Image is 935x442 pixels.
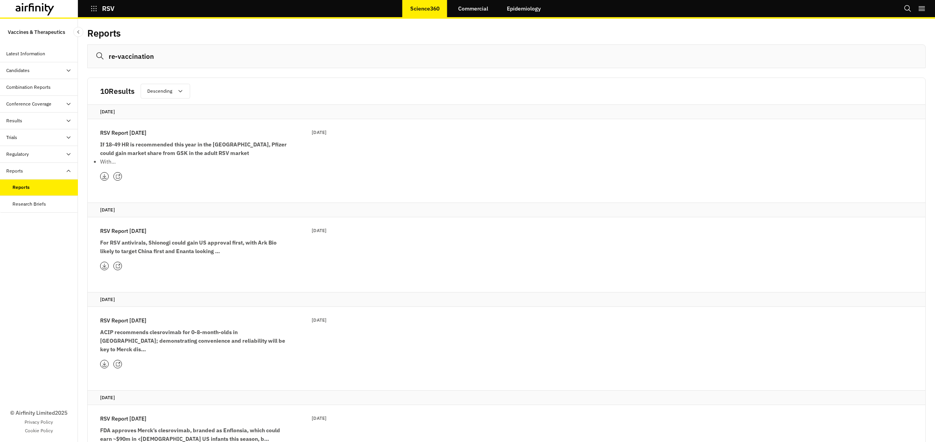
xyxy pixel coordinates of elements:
p: Science360 [410,5,439,12]
p: [DATE] [312,227,326,234]
p: RSV Report [DATE] [100,316,146,325]
div: Reports [6,167,23,174]
div: Research Briefs [12,201,46,208]
p: RSV Report [DATE] [100,227,146,235]
a: Cookie Policy [25,427,53,434]
div: Combination Reports [6,84,51,91]
strong: ACIP recommends clesrovimab for 0-8-month-olds in [GEOGRAPHIC_DATA]; demonstrating convenience an... [100,329,285,353]
p: Vaccines & Therapeutics [8,25,65,39]
button: RSV [90,2,115,15]
div: Regulatory [6,151,29,158]
h2: Reports [87,28,121,39]
div: Trials [6,134,17,141]
p: [DATE] [312,129,326,136]
p: RSV [102,5,115,12]
div: Latest Information [6,50,45,57]
div: Conference Coverage [6,100,51,107]
div: Results [6,117,22,124]
div: Candidates [6,67,30,74]
p: [DATE] [100,206,913,214]
input: What are you looking for? [87,44,926,68]
strong: If 18-49 HR is recommended this year in the [GEOGRAPHIC_DATA], Pfizer could gain market share fro... [100,141,287,157]
p: RSV Report [DATE] [100,129,146,137]
p: RSV Report [DATE] [100,414,146,423]
a: Privacy Policy [25,419,53,426]
p: [DATE] [100,108,913,116]
strong: For RSV antivirals, Shionogi could gain US approval first, with Ark Bio likely to target China fi... [100,239,277,255]
button: Close Sidebar [73,27,83,37]
p: With… [100,157,287,166]
p: [DATE] [100,296,913,303]
p: © Airfinity Limited 2025 [10,409,67,417]
button: Descending [141,84,190,99]
button: Search [904,2,912,15]
p: [DATE] [100,394,913,401]
div: Reports [12,184,30,191]
h2: 10 Result s [100,85,134,97]
p: [DATE] [312,316,326,324]
p: [DATE] [312,414,326,422]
